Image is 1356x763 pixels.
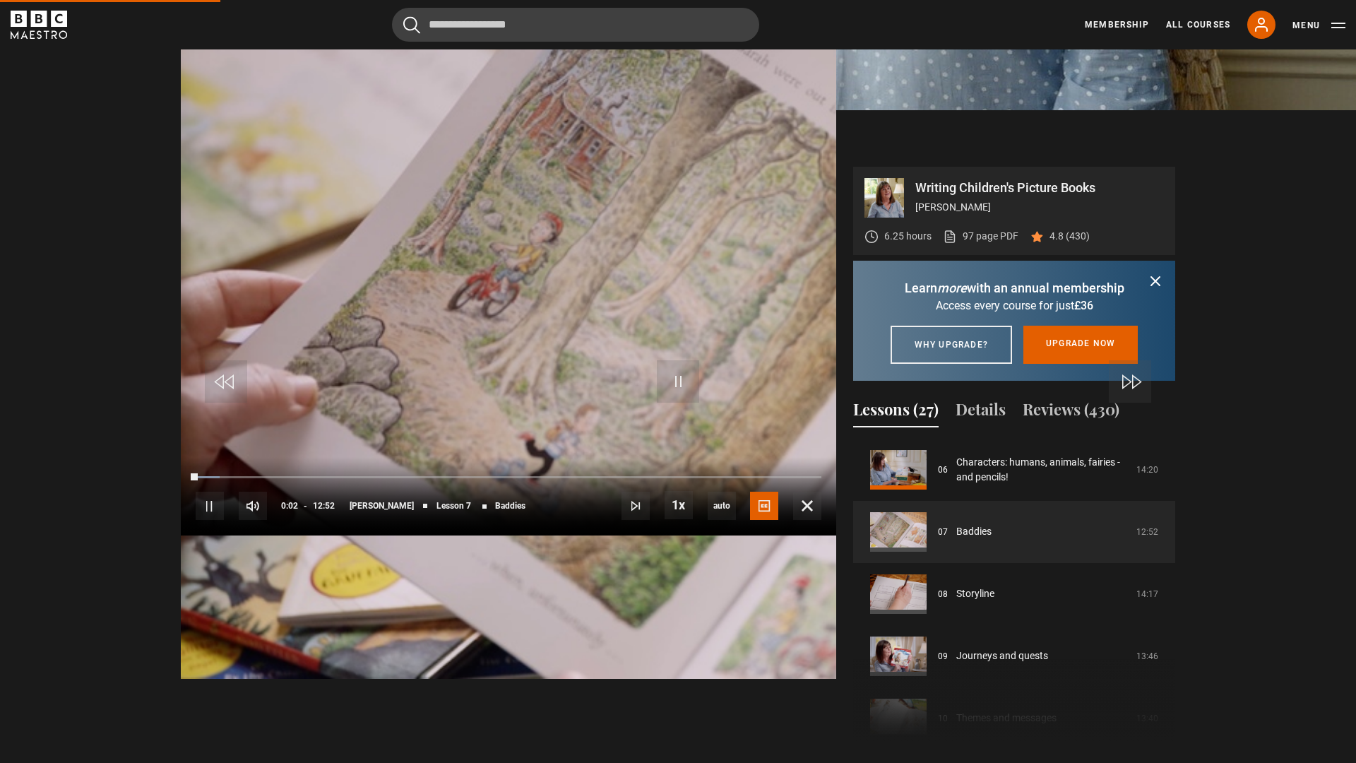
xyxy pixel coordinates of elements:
span: [PERSON_NAME] [350,502,414,510]
p: [PERSON_NAME] [915,200,1164,215]
span: - [304,501,307,511]
div: Current quality: 1080p [708,492,736,520]
svg: BBC Maestro [11,11,67,39]
div: Progress Bar [196,476,821,479]
a: Upgrade now [1023,326,1138,364]
button: Lessons (27) [853,398,939,427]
button: Pause [196,492,224,520]
button: Details [956,398,1006,427]
a: Why upgrade? [891,326,1012,364]
button: Toggle navigation [1292,18,1345,32]
p: 4.8 (430) [1049,229,1090,244]
span: 12:52 [313,493,335,519]
button: Captions [750,492,778,520]
p: Writing Children's Picture Books [915,182,1164,194]
i: more [937,280,967,295]
button: Submit the search query [403,16,420,34]
button: Playback Rate [665,491,693,519]
input: Search [392,8,759,42]
a: Storyline [956,586,994,601]
span: Baddies [495,502,525,510]
button: Reviews (430) [1023,398,1119,427]
span: £36 [1074,299,1093,312]
a: Characters: humans, animals, fairies - and pencils! [956,455,1128,485]
button: Fullscreen [793,492,821,520]
button: Next Lesson [621,492,650,520]
a: Baddies [956,524,992,539]
a: Membership [1085,18,1149,31]
p: Access every course for just [870,297,1158,314]
a: 97 page PDF [943,229,1018,244]
button: Mute [239,492,267,520]
video-js: Video Player [181,167,836,536]
span: 0:02 [281,493,298,519]
a: All Courses [1166,18,1230,31]
span: Lesson 7 [436,502,471,510]
span: auto [708,492,736,520]
p: Learn with an annual membership [870,278,1158,297]
p: 6.25 hours [884,229,932,244]
a: Journeys and quests [956,649,1048,663]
